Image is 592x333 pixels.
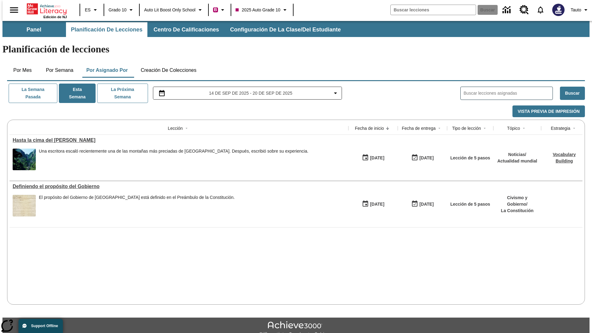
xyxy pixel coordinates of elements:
[225,22,346,37] button: Configuración de la clase/del estudiante
[82,4,102,15] button: Lenguaje: ES, Selecciona un idioma
[332,89,339,97] svg: Collapse Date Range Filter
[552,4,565,16] img: Avatar
[9,84,57,103] button: La semana pasada
[568,4,592,15] button: Perfil/Configuración
[39,149,308,170] div: Una escritora escaló recientemente una de las montañas más preciadas de China. Después, escribió ...
[481,125,488,132] button: Sort
[149,22,224,37] button: Centro de calificaciones
[13,184,345,189] a: Definiendo el propósito del Gobierno , Lecciones
[360,152,386,164] button: 07/22/25: Primer día en que estuvo disponible la lección
[409,198,436,210] button: 03/31/26: Último día en que podrá accederse la lección
[3,22,65,37] button: Panel
[13,138,345,143] a: Hasta la cima del monte Tai, Lecciones
[27,3,67,15] a: Portada
[2,43,590,55] h1: Planificación de lecciones
[436,125,443,132] button: Sort
[532,2,549,18] a: Notificaciones
[520,125,528,132] button: Sort
[551,125,570,131] div: Estrategia
[409,152,436,164] button: 06/30/26: Último día en que podrá accederse la lección
[39,195,235,216] div: El propósito del Gobierno de Estados Unidos está definido en el Preámbulo de la Constitución.
[499,2,516,18] a: Centro de información
[419,200,434,208] div: [DATE]
[136,63,201,78] button: Creación de colecciones
[2,22,346,37] div: Subbarra de navegación
[106,4,137,15] button: Grado: Grado 10, Elige un grado
[464,89,553,98] input: Buscar lecciones asignadas
[496,195,538,208] p: Civismo y Gobierno /
[402,125,436,131] div: Fecha de entrega
[85,7,91,13] span: ES
[209,90,292,97] span: 14 de sep de 2025 - 20 de sep de 2025
[27,2,67,19] div: Portada
[5,1,23,19] button: Abrir el menú lateral
[391,5,476,15] input: Buscar campo
[7,63,38,78] button: Por mes
[497,158,537,164] p: Actualidad mundial
[214,6,217,14] span: B
[571,7,581,13] span: Tauto
[553,152,576,163] a: Vocabulary Building
[66,22,147,37] button: Planificación de lecciones
[156,89,339,97] button: Seleccione el intervalo de fechas opción del menú
[18,319,63,333] button: Support Offline
[450,201,490,208] p: Lección de 5 pasos
[97,84,148,103] button: La próxima semana
[13,184,345,189] div: Definiendo el propósito del Gobierno
[512,105,585,117] button: Vista previa de impresión
[450,155,490,161] p: Lección de 5 pasos
[236,7,280,13] span: 2025 Auto Grade 10
[370,200,384,208] div: [DATE]
[452,125,481,131] div: Tipo de lección
[109,7,126,13] span: Grado 10
[13,195,36,216] img: Este documento histórico, escrito en caligrafía sobre pergamino envejecido, es el Preámbulo de la...
[81,63,133,78] button: Por asignado por
[497,151,537,158] p: Noticias /
[211,4,229,15] button: Boost El color de la clase es rojo violeta. Cambiar el color de la clase.
[39,195,235,200] div: El propósito del Gobierno de [GEOGRAPHIC_DATA] está definido en el Preámbulo de la Constitución.
[142,4,206,15] button: Escuela: Auto Lit Boost only School, Seleccione su escuela
[384,125,391,132] button: Sort
[560,87,585,100] button: Buscar
[233,4,291,15] button: Clase: 2025 Auto Grade 10, Selecciona una clase
[43,15,67,19] span: Edición de NJ
[41,63,78,78] button: Por semana
[507,125,520,131] div: Tópico
[370,154,384,162] div: [DATE]
[496,208,538,214] p: La Constitución
[570,125,578,132] button: Sort
[59,84,96,103] button: Esta semana
[13,138,345,143] div: Hasta la cima del monte Tai
[31,324,58,328] span: Support Offline
[419,154,434,162] div: [DATE]
[549,2,568,18] button: Escoja un nuevo avatar
[2,21,590,37] div: Subbarra de navegación
[516,2,532,18] a: Centro de recursos, Se abrirá en una pestaña nueva.
[168,125,183,131] div: Lección
[183,125,190,132] button: Sort
[355,125,384,131] div: Fecha de inicio
[144,7,195,13] span: Auto Lit Boost only School
[360,198,386,210] button: 07/01/25: Primer día en que estuvo disponible la lección
[13,149,36,170] img: 6000 escalones de piedra para escalar el Monte Tai en la campiña china
[39,149,308,154] div: Una escritora escaló recientemente una de las montañas más preciadas de [GEOGRAPHIC_DATA]. Despué...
